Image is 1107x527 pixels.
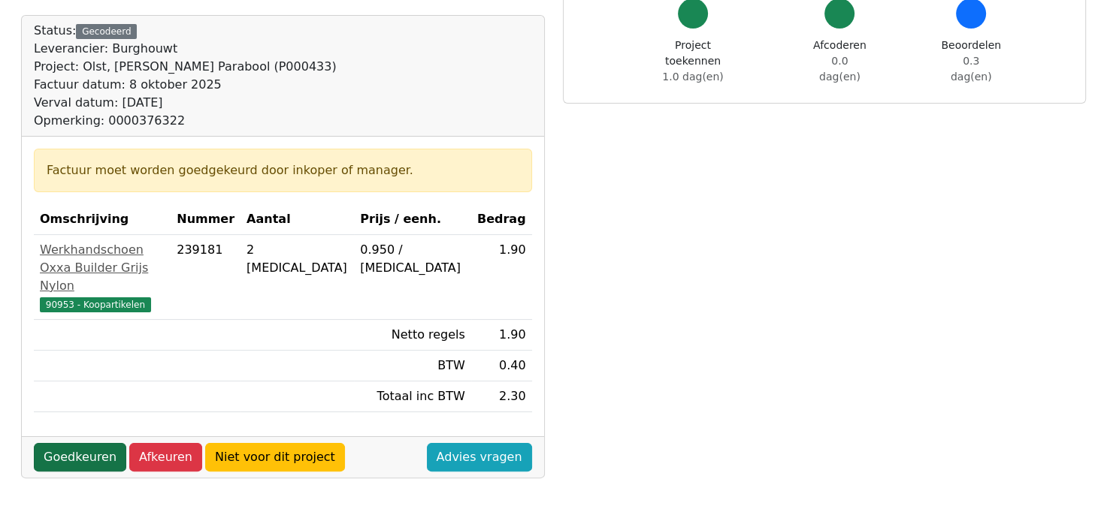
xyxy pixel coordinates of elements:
td: Totaal inc BTW [354,381,471,412]
td: 1.90 [471,320,532,351]
div: Opmerking: 0000376322 [34,112,337,130]
th: Aantal [240,204,354,235]
td: Netto regels [354,320,471,351]
td: 0.40 [471,351,532,381]
th: Bedrag [471,204,532,235]
a: Niet voor dit project [205,443,345,471]
td: 1.90 [471,235,532,320]
div: Project: Olst, [PERSON_NAME] Parabool (P000433) [34,58,337,76]
div: 0.950 / [MEDICAL_DATA] [360,241,465,277]
div: Status: [34,22,337,130]
div: Project toekennen [648,38,739,85]
a: Afkeuren [129,443,202,471]
div: 2 [MEDICAL_DATA] [247,241,348,277]
div: Gecodeerd [76,24,137,39]
td: 239181 [171,235,240,320]
td: BTW [354,351,471,381]
div: Beoordelen [941,38,1001,85]
div: Afcoderen [810,38,869,85]
div: Verval datum: [DATE] [34,94,337,112]
span: 0.0 dag(en) [819,55,860,83]
span: 0.3 dag(en) [951,55,992,83]
div: Leverancier: Burghouwt [34,40,337,58]
span: 1.0 dag(en) [662,71,723,83]
span: 90953 - Koopartikelen [40,297,151,312]
div: Factuur moet worden goedgekeurd door inkoper of manager. [47,161,519,179]
div: Werkhandschoen Oxxa Builder Grijs Nylon [40,241,165,295]
a: Goedkeuren [34,443,126,471]
a: Advies vragen [427,443,532,471]
a: Werkhandschoen Oxxa Builder Grijs Nylon90953 - Koopartikelen [40,241,165,313]
td: 2.30 [471,381,532,412]
th: Prijs / eenh. [354,204,471,235]
th: Omschrijving [34,204,171,235]
th: Nummer [171,204,240,235]
div: Factuur datum: 8 oktober 2025 [34,76,337,94]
